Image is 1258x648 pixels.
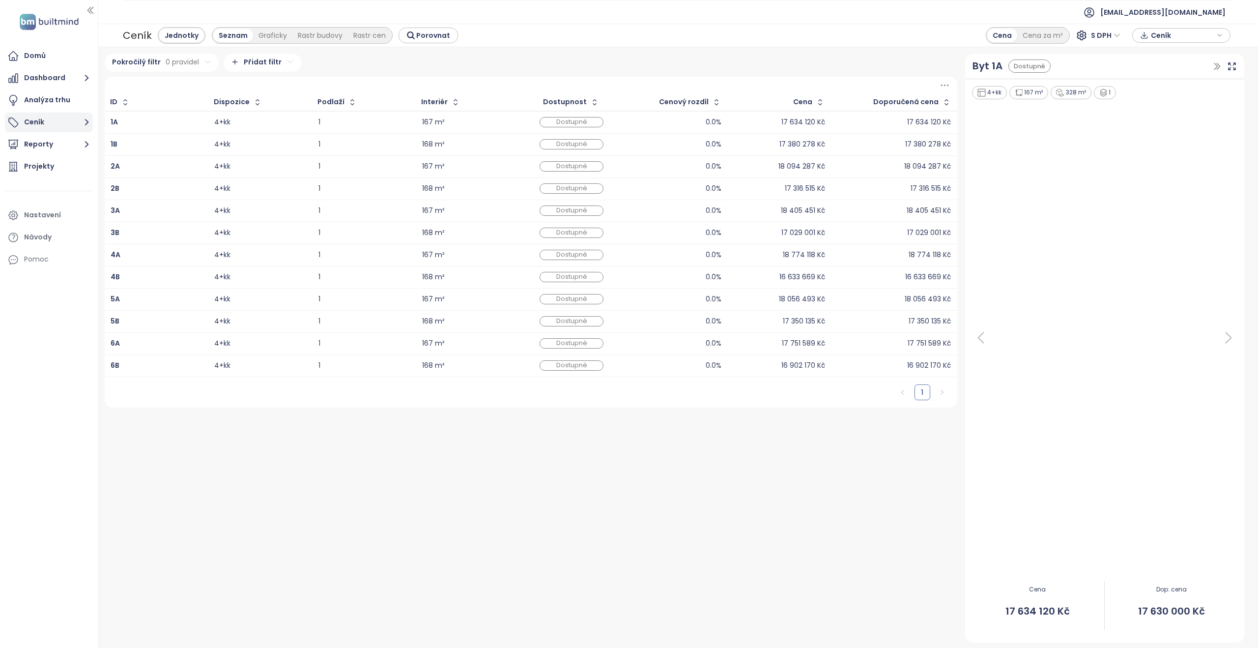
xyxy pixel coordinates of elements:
[24,160,54,173] div: Projekty
[1009,86,1049,99] div: 167 m²
[540,228,603,238] div: Dostupné
[904,163,951,170] div: 18 094 287 Kč
[543,99,587,105] div: Dostupnost
[111,274,120,280] a: 4B
[111,163,120,170] a: 2A
[706,207,721,214] div: 0.0%
[1008,59,1051,73] div: Dostupné
[783,252,825,258] div: 18 774 118 Kč
[111,318,119,324] a: 5B
[17,12,82,32] img: logo
[706,274,721,280] div: 0.0%
[214,296,230,302] div: 4+kk
[214,340,230,347] div: 4+kk
[5,228,93,247] a: Návody
[318,207,410,214] div: 1
[659,99,709,105] div: Cenový rozdíl
[783,318,825,324] div: 17 350 135 Kč
[24,94,70,106] div: Analýza trhu
[779,141,825,147] div: 17 380 278 Kč
[5,135,93,154] button: Reporty
[214,362,230,369] div: 4+kk
[706,141,721,147] div: 0.0%
[1051,86,1091,99] div: 328 m²
[873,99,939,105] div: Doporučená cena
[422,362,445,369] div: 168 m²
[1105,585,1238,594] span: Dop. cena
[111,294,120,304] b: 5A
[5,68,93,88] button: Dashboard
[24,253,49,265] div: Pomoc
[318,362,410,369] div: 1
[540,338,603,349] div: Dostupné
[971,604,1104,619] span: 17 634 120 Kč
[213,29,253,42] div: Seznam
[5,206,93,225] a: Nastavení
[782,340,825,347] div: 17 751 589 Kč
[318,163,410,170] div: 1
[214,207,230,214] div: 4+kk
[422,119,445,125] div: 167 m²
[111,272,120,282] b: 4B
[934,384,950,400] li: Následující strana
[111,185,119,192] a: 2B
[900,389,906,395] span: left
[166,57,199,67] span: 0 pravidel
[111,230,119,236] a: 3B
[422,185,445,192] div: 168 m²
[895,384,911,400] button: left
[214,99,250,105] div: Dispozice
[706,163,721,170] div: 0.0%
[1138,28,1225,43] div: button
[1094,86,1116,99] div: 1
[421,99,448,105] div: Interiér
[111,340,120,347] a: 6A
[317,99,344,105] div: Podlaží
[111,250,120,260] b: 4A
[111,296,120,302] a: 5A
[123,27,152,44] div: Ceník
[5,113,93,132] button: Ceník
[907,230,951,236] div: 17 029 001 Kč
[793,99,812,105] div: Cena
[422,163,445,170] div: 167 m²
[706,340,721,347] div: 0.0%
[540,206,603,216] div: Dostupné
[214,274,230,280] div: 4+kk
[111,119,118,125] a: 1A
[540,250,603,260] div: Dostupné
[318,141,410,147] div: 1
[907,362,951,369] div: 16 902 170 Kč
[907,207,951,214] div: 18 405 451 Kč
[105,54,219,72] div: Pokročilý filtr
[540,161,603,172] div: Dostupné
[214,119,230,125] div: 4+kk
[422,318,445,324] div: 168 m²
[905,141,951,147] div: 17 380 278 Kč
[422,207,445,214] div: 167 m²
[540,294,603,304] div: Dostupné
[706,296,721,302] div: 0.0%
[5,157,93,177] a: Projekty
[779,296,825,302] div: 18 056 493 Kč
[318,318,410,324] div: 1
[911,185,951,192] div: 17 316 515 Kč
[24,209,61,221] div: Nastavení
[111,228,119,237] b: 3B
[934,384,950,400] button: right
[5,90,93,110] a: Analýza trhu
[111,206,120,215] b: 3A
[781,207,825,214] div: 18 405 451 Kč
[1091,28,1120,43] span: S DPH
[778,163,825,170] div: 18 094 287 Kč
[908,340,951,347] div: 17 751 589 Kč
[214,163,230,170] div: 4+kk
[111,362,119,369] a: 6B
[540,316,603,326] div: Dostupné
[540,272,603,282] div: Dostupné
[972,59,1002,74] a: Byt 1A
[987,29,1017,42] div: Cena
